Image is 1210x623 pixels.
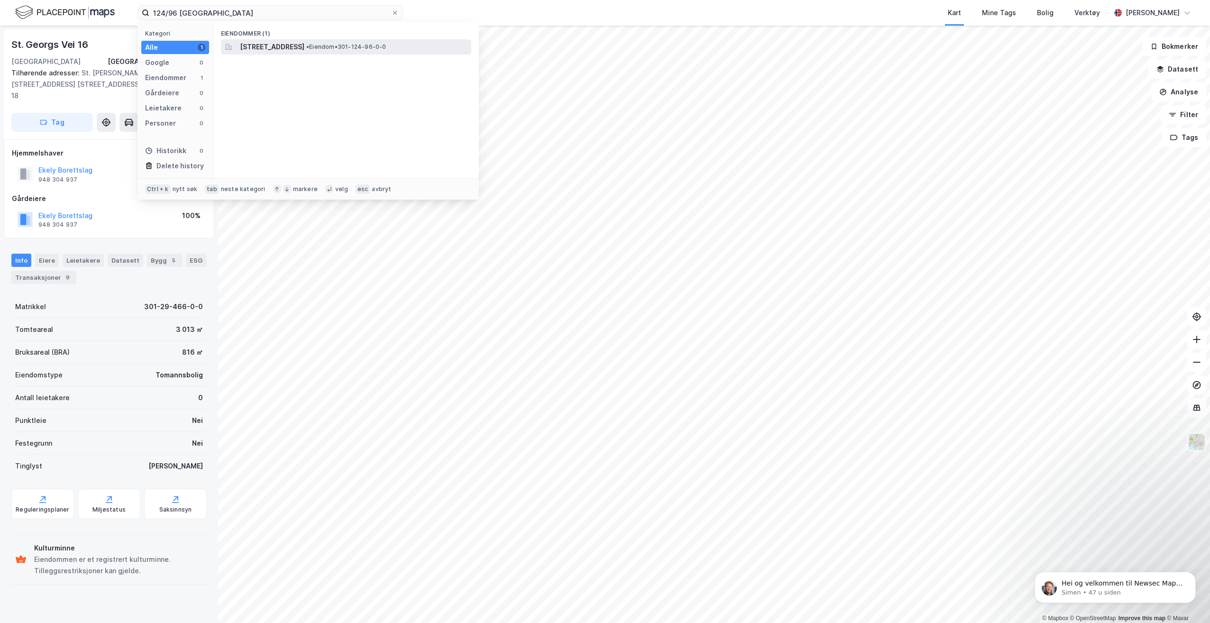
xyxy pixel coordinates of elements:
div: Miljøstatus [92,506,126,513]
div: Gårdeiere [145,87,179,99]
div: velg [335,185,348,193]
div: 0 [198,89,205,97]
div: Ctrl + k [145,184,171,194]
div: 948 304 937 [38,176,77,183]
img: logo.f888ab2527a4732fd821a326f86c7f29.svg [15,4,115,21]
div: tab [205,184,219,194]
span: [STREET_ADDRESS] [240,41,304,53]
input: Søk på adresse, matrikkel, gårdeiere, leietakere eller personer [149,6,391,20]
div: Datasett [108,254,143,267]
div: Kulturminne [34,542,203,554]
div: Nei [192,438,203,449]
div: 0 [198,119,205,127]
div: Matrikkel [15,301,46,312]
div: Delete history [156,160,204,172]
div: [GEOGRAPHIC_DATA], 29/466 [108,56,207,67]
div: Verktøy [1074,7,1100,18]
div: 0 [198,392,203,403]
div: Transaksjoner [11,271,76,284]
div: Eiendomstype [15,369,63,381]
span: Eiendom • 301-124-96-0-0 [306,43,386,51]
div: [PERSON_NAME] [148,460,203,472]
div: 301-29-466-0-0 [144,301,203,312]
button: Tag [11,113,93,132]
div: Antall leietakere [15,392,70,403]
div: Kart [948,7,961,18]
div: Leietakere [145,102,182,114]
div: Tomannsbolig [156,369,203,381]
button: Bokmerker [1142,37,1206,56]
div: Personer [145,118,176,129]
div: Bruksareal (BRA) [15,347,70,358]
div: Historikk [145,145,186,156]
div: [GEOGRAPHIC_DATA] [11,56,81,67]
div: Punktleie [15,415,46,426]
div: 0 [198,104,205,112]
div: Reguleringsplaner [16,506,69,513]
div: Kategori [145,30,209,37]
span: • [306,43,309,50]
div: 948 304 937 [38,221,77,229]
div: Tinglyst [15,460,42,472]
div: ESG [186,254,206,267]
div: Eiendommer (1) [213,22,479,39]
div: 816 ㎡ [182,347,203,358]
div: Eiendommen er et registrert kulturminne. Tilleggsrestriksjoner kan gjelde. [34,554,203,577]
div: 5 [169,256,178,265]
img: Z [1188,433,1206,451]
div: Google [145,57,169,68]
div: Leietakere [63,254,104,267]
button: Filter [1161,105,1206,124]
div: markere [293,185,318,193]
div: 100% [182,210,201,221]
div: Saksinnsyn [159,506,192,513]
div: neste kategori [221,185,266,193]
div: 9 [63,273,73,282]
div: 1 [198,44,205,51]
a: OpenStreetMap [1070,615,1116,622]
div: St. Georgs Vei 16 [11,37,90,52]
div: Nei [192,415,203,426]
a: Improve this map [1118,615,1165,622]
a: Mapbox [1042,615,1068,622]
div: St. [PERSON_NAME][STREET_ADDRESS] [STREET_ADDRESS] [PERSON_NAME] 18 [11,67,199,101]
div: [PERSON_NAME] [1126,7,1180,18]
iframe: Intercom notifications melding [1020,552,1210,618]
div: Mine Tags [982,7,1016,18]
div: Alle [145,42,158,53]
div: 0 [198,147,205,155]
div: Bygg [147,254,182,267]
button: Tags [1162,128,1206,147]
button: Datasett [1148,60,1206,79]
div: Bolig [1037,7,1054,18]
div: Gårdeiere [12,193,206,204]
button: Analyse [1151,82,1206,101]
div: 1 [198,74,205,82]
div: esc [356,184,370,194]
div: 3 013 ㎡ [176,324,203,335]
div: Tomteareal [15,324,53,335]
div: nytt søk [173,185,198,193]
div: 0 [198,59,205,66]
span: Tilhørende adresser: [11,69,82,77]
div: Info [11,254,31,267]
div: Hjemmelshaver [12,147,206,159]
div: Eiere [35,254,59,267]
div: Festegrunn [15,438,52,449]
div: avbryt [372,185,391,193]
div: Eiendommer [145,72,186,83]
